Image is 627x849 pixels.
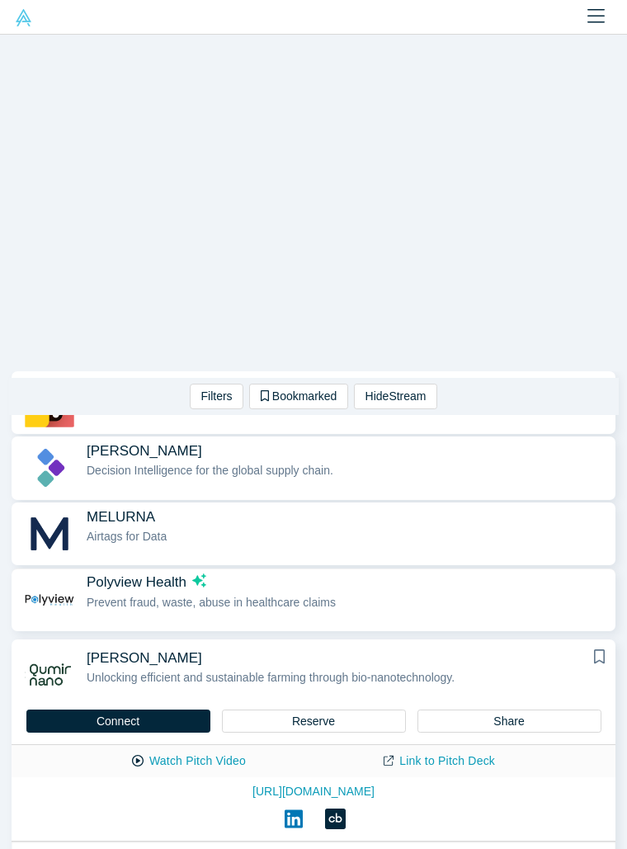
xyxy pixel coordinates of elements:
[23,575,75,625] img: Polyview Health's Logo
[12,437,615,498] button: [PERSON_NAME]Decision Intelligence for the global supply chain.
[9,35,619,378] iframe: Alchemist Class XL Demo Day: Vault
[23,443,75,493] img: Kimaru AI's Logo
[87,573,186,591] span: Polyview Health
[192,573,206,587] svg: dsa ai sparkles
[190,384,243,409] button: Filters
[87,442,202,460] span: [PERSON_NAME]
[23,783,604,800] a: [URL][DOMAIN_NAME]
[115,747,263,776] button: Watch Pitch Video
[26,710,210,733] button: Connect
[87,596,336,609] span: Prevent fraud, waste, abuse in healthcare claims
[12,640,615,710] button: [PERSON_NAME]Unlocking efficient and sustainable farming through bio-nanotechnology.Bookmark
[87,671,455,684] span: Unlocking efficient and sustainable farming through bio-nanotechnology.
[12,569,615,630] button: Polyview Healthdsa ai sparklesPrevent fraud, waste, abuse in healthcare claims
[87,464,333,477] span: Decision Intelligence for the global supply chain.
[417,710,601,733] button: Share
[249,384,348,409] button: Bookmarked
[12,503,615,564] button: MELURNAAirtags for Data
[23,509,75,559] img: MELURNA's Logo
[366,747,512,776] a: Link to Pitch Deck
[354,384,437,409] button: HideStream
[87,508,155,526] span: MELURNA
[87,530,167,543] span: Airtags for Data
[15,9,32,26] img: Alchemist Vault Logo
[87,649,202,667] span: [PERSON_NAME]
[222,710,406,733] button: Reserve
[589,649,610,668] button: Bookmark
[23,650,75,700] img: Qumir Nano's Logo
